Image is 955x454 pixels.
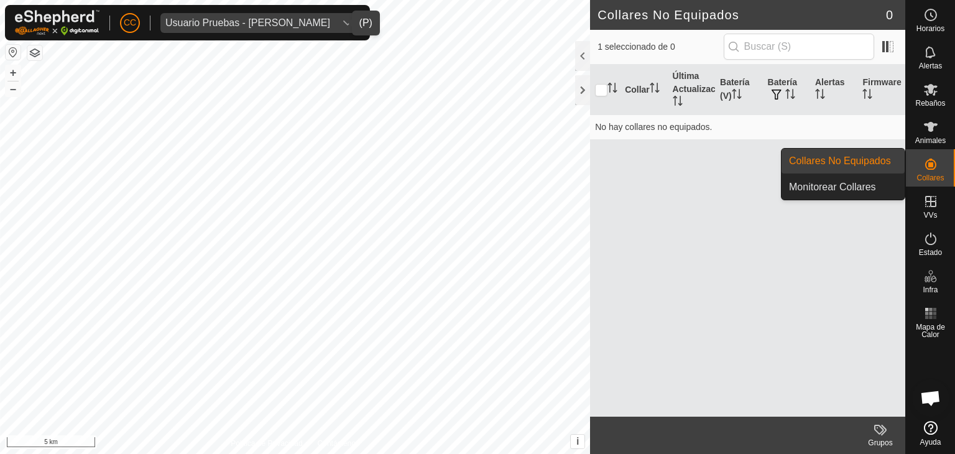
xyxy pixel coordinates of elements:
span: Infra [923,286,938,294]
p-sorticon: Activar para ordenar [650,85,660,95]
div: Usuario Pruebas - [PERSON_NAME] [165,18,330,28]
th: Alertas [810,65,857,115]
span: Collares [916,174,944,182]
p-sorticon: Activar para ordenar [785,91,795,101]
span: Ayuda [920,438,941,446]
button: + [6,65,21,80]
button: Restablecer Mapa [6,45,21,60]
button: i [571,435,584,448]
th: Última Actualización [668,65,715,115]
th: Batería [763,65,810,115]
h2: Collares No Equipados [597,7,886,22]
p-sorticon: Activar para ordenar [607,85,617,95]
button: Capas del Mapa [27,45,42,60]
p-sorticon: Activar para ordenar [732,91,742,101]
th: Firmware [857,65,905,115]
span: VVs [923,211,937,219]
img: Logo Gallagher [15,10,99,35]
a: Collares No Equipados [782,149,905,174]
a: Política de Privacidad [231,438,302,449]
th: Collar [620,65,667,115]
a: Ayuda [906,416,955,451]
span: Animales [915,137,946,144]
span: 0 [886,6,893,24]
div: dropdown trigger [335,13,360,33]
span: Collares No Equipados [789,154,891,169]
button: – [6,81,21,96]
a: Monitorear Collares [782,175,905,200]
p-sorticon: Activar para ordenar [862,91,872,101]
th: Batería (V) [715,65,762,115]
span: Horarios [916,25,944,32]
span: Estado [919,249,942,256]
p-sorticon: Activar para ordenar [815,91,825,101]
span: Usuario Pruebas - Gregorio Alarcia [160,13,335,33]
span: Mapa de Calor [909,323,952,338]
a: Contáctenos [318,438,359,449]
span: Rebaños [915,100,945,107]
input: Buscar (S) [724,34,874,60]
span: Monitorear Collares [789,180,876,195]
span: Alertas [919,62,942,70]
span: i [576,436,579,447]
div: Grupos [856,437,905,448]
span: CC [124,16,136,29]
span: 1 seleccionado de 0 [597,40,723,53]
td: No hay collares no equipados. [590,114,905,139]
p-sorticon: Activar para ordenar [673,98,683,108]
div: Chat abierto [912,379,949,417]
